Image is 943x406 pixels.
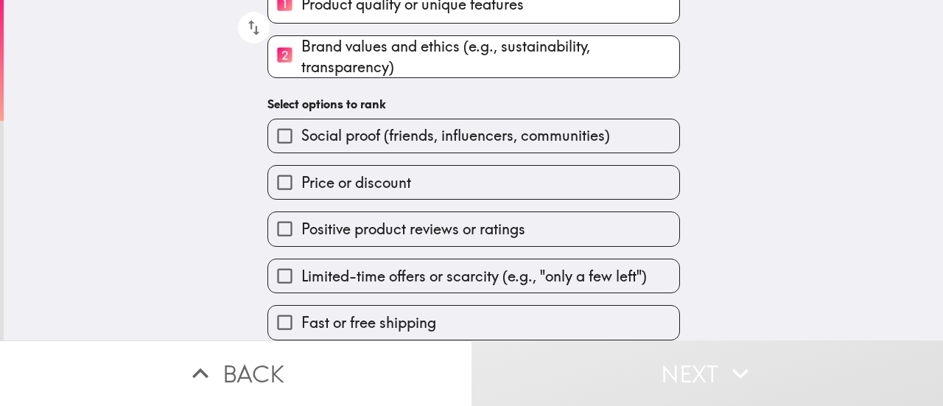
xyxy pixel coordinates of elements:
[301,266,647,287] span: Limited-time offers or scarcity (e.g., "only a few left")
[301,172,411,193] span: Price or discount
[268,119,679,153] button: Social proof (friends, influencers, communities)
[301,219,525,239] span: Positive product reviews or ratings
[471,340,943,406] button: Next
[268,36,679,77] button: 2Brand values and ethics (e.g., sustainability, transparency)
[301,312,436,333] span: Fast or free shipping
[268,306,679,339] button: Fast or free shipping
[268,166,679,199] button: Price or discount
[268,212,679,245] button: Positive product reviews or ratings
[301,125,610,146] span: Social proof (friends, influencers, communities)
[268,259,679,293] button: Limited-time offers or scarcity (e.g., "only a few left")
[267,96,680,112] h6: Select options to rank
[301,36,679,77] span: Brand values and ethics (e.g., sustainability, transparency)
